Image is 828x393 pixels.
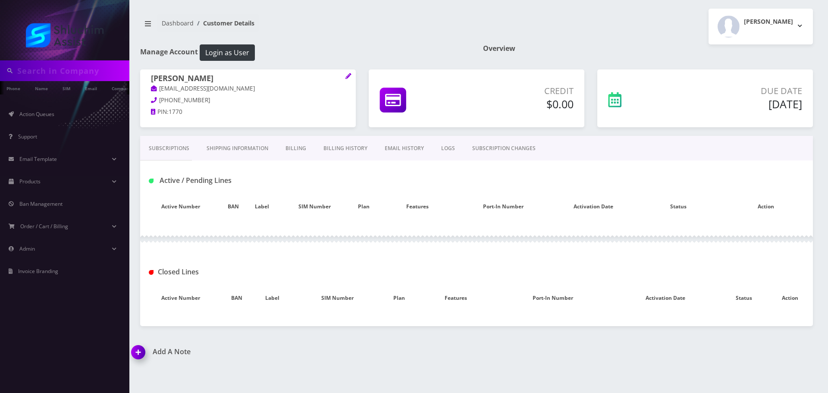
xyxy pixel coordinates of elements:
[140,136,198,161] a: Subscriptions
[277,136,315,161] a: Billing
[483,44,813,53] h1: Overview
[149,270,154,275] img: Closed Lines
[18,133,37,140] span: Support
[466,97,574,110] h5: $0.00
[351,194,377,219] th: Plan
[549,194,638,219] th: Activation Date
[149,179,154,183] img: Active / Pending Lines
[466,85,574,97] p: Credit
[638,194,718,219] th: Status
[744,18,793,25] h2: [PERSON_NAME]
[18,267,58,275] span: Invoice Branding
[496,286,610,311] th: Port-In Number
[169,108,182,116] span: 1770
[458,194,549,219] th: Port-In Number
[221,286,252,311] th: BAN
[246,194,278,219] th: Label
[198,136,277,161] a: Shipping Information
[767,286,813,311] th: Action
[252,286,292,311] th: Label
[19,110,54,118] span: Action Queues
[433,136,464,161] a: LOGS
[107,81,136,94] a: Company
[132,348,470,356] a: Add A Note
[415,286,496,311] th: Features
[159,96,210,104] span: [PHONE_NUMBER]
[200,44,255,61] button: Login as User
[140,194,221,219] th: Active Number
[151,108,169,116] a: PIN:
[149,268,359,276] h1: Closed Lines
[20,223,68,230] span: Order / Cart / Billing
[19,155,57,163] span: Email Template
[376,136,433,161] a: EMAIL HISTORY
[377,194,458,219] th: Features
[278,194,351,219] th: SIM Number
[162,19,194,27] a: Dashboard
[17,63,127,79] input: Search in Company
[315,136,376,161] a: Billing History
[677,85,802,97] p: Due Date
[26,23,103,47] img: Shluchim Assist
[19,178,41,185] span: Products
[719,194,813,219] th: Action
[383,286,416,311] th: Plan
[31,81,52,94] a: Name
[151,85,255,93] a: [EMAIL_ADDRESS][DOMAIN_NAME]
[149,176,359,185] h1: Active / Pending Lines
[292,286,383,311] th: SIM Number
[721,286,767,311] th: Status
[610,286,721,311] th: Activation Date
[194,19,254,28] li: Customer Details
[140,286,221,311] th: Active Number
[140,44,470,61] h1: Manage Account
[81,81,101,94] a: Email
[151,74,345,84] h1: [PERSON_NAME]
[677,97,802,110] h5: [DATE]
[140,14,470,39] nav: breadcrumb
[221,194,246,219] th: BAN
[2,81,25,94] a: Phone
[198,47,255,57] a: Login as User
[19,200,63,208] span: Ban Management
[464,136,544,161] a: SUBSCRIPTION CHANGES
[58,81,75,94] a: SIM
[709,9,813,44] button: [PERSON_NAME]
[19,245,35,252] span: Admin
